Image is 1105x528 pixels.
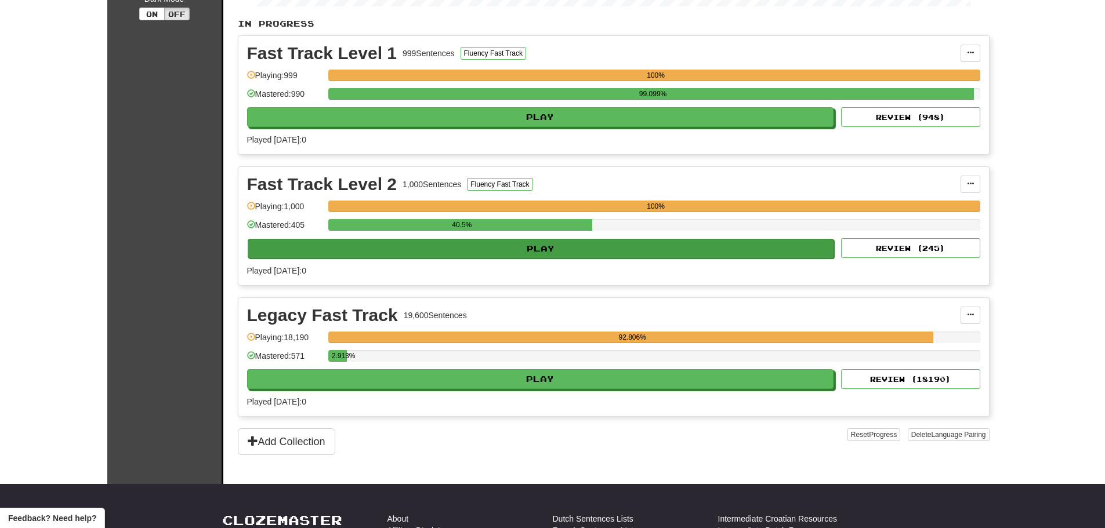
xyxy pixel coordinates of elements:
div: 100% [332,70,980,81]
button: Review (948) [841,107,980,127]
div: 92.806% [332,332,933,343]
div: Mastered: 405 [247,219,323,238]
a: Intermediate Croatian Resources [718,513,837,525]
span: Progress [869,431,897,439]
div: Mastered: 990 [247,88,323,107]
button: On [139,8,165,20]
button: Off [164,8,190,20]
button: Play [247,369,834,389]
div: Legacy Fast Track [247,307,398,324]
button: Fluency Fast Track [467,178,532,191]
button: Add Collection [238,428,335,455]
div: Fast Track Level 2 [247,176,397,193]
a: Dutch Sentences Lists [553,513,633,525]
span: Open feedback widget [8,512,96,524]
div: Fast Track Level 1 [247,45,397,62]
div: Playing: 1,000 [247,201,323,220]
span: Language Pairing [931,431,986,439]
div: Playing: 18,190 [247,332,323,351]
div: 100% [332,201,980,212]
div: 99.099% [332,88,974,100]
div: Mastered: 571 [247,350,323,369]
div: 19,600 Sentences [404,309,467,321]
div: 2.913% [332,350,347,362]
a: About [387,513,409,525]
div: 40.5% [332,219,592,231]
div: 1,000 Sentences [403,179,461,190]
button: ResetProgress [847,428,900,441]
button: DeleteLanguage Pairing [908,428,990,441]
span: Played [DATE]: 0 [247,135,306,144]
p: In Progress [238,18,990,30]
div: Playing: 999 [247,70,323,89]
button: Play [247,107,834,127]
span: Played [DATE]: 0 [247,266,306,275]
div: 999 Sentences [403,48,455,59]
button: Play [248,239,835,258]
a: Clozemaster [222,513,342,527]
button: Review (245) [841,238,980,258]
span: Played [DATE]: 0 [247,397,306,406]
button: Fluency Fast Track [461,47,526,60]
button: Review (18190) [841,369,980,389]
